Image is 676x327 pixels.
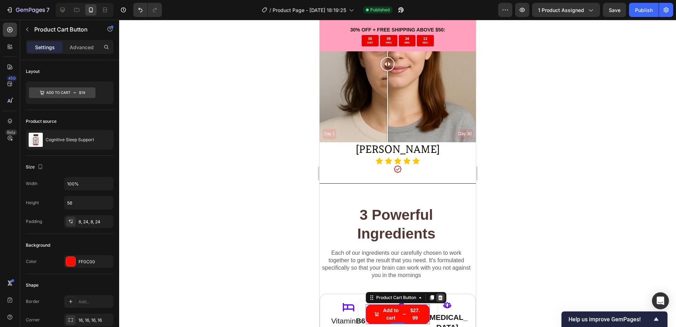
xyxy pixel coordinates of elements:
[538,6,584,14] span: 1 product assigned
[629,3,659,17] button: Publish
[3,3,53,17] button: 7
[603,3,626,17] button: Save
[26,180,37,187] div: Width
[26,218,42,225] div: Padding
[70,44,94,51] p: Advanced
[26,118,57,125] div: Product source
[133,3,162,17] div: Undo/Redo
[26,298,40,305] div: Border
[26,242,50,248] div: Background
[7,75,17,81] div: 450
[34,25,94,34] p: Product Cart Button
[35,44,55,51] p: Settings
[26,258,37,265] div: Color
[46,6,49,14] p: 7
[609,7,620,13] span: Save
[107,293,148,311] strong: [MEDICAL_DATA]
[26,200,39,206] div: Height
[78,259,112,265] div: FF0C00
[26,162,45,172] div: Size
[635,6,653,14] div: Publish
[569,315,660,323] button: Show survey - Help us improve GemPages!
[652,292,669,309] div: Open Intercom Messenger
[273,6,346,14] span: Product Page - [DATE] 18:19:25
[64,177,113,190] input: Auto
[320,20,476,327] iframe: Design area
[569,316,652,323] span: Help us improve GemPages!
[78,219,112,225] div: 8, 24, 8, 24
[26,68,40,75] div: Layout
[5,130,17,135] div: Beta
[370,7,390,13] span: Published
[64,196,113,209] input: Auto
[46,137,94,142] p: Cognitive Sleep Support
[78,299,112,305] div: Add...
[26,282,39,288] div: Shape
[29,133,43,147] img: product feature img
[78,317,112,323] div: 16, 16, 16, 16
[532,3,600,17] button: 1 product assigned
[26,317,40,323] div: Corner
[269,6,271,14] span: /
